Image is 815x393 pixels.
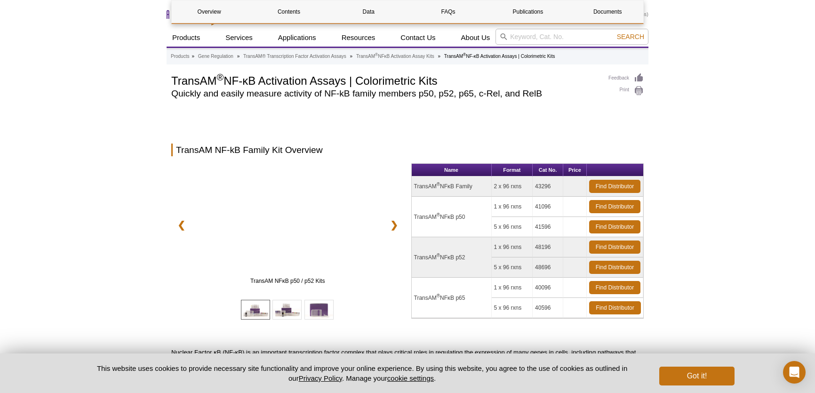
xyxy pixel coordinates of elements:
[589,180,640,193] a: Find Distributor
[171,73,599,87] h1: TransAM NF-κB Activation Assays | Colorimetric Kits
[570,0,645,23] a: Documents
[589,301,641,314] a: Find Distributor
[172,0,247,23] a: Overview
[437,212,440,217] sup: ®
[492,298,533,318] td: 5 x 96 rxns
[412,197,492,237] td: TransAM NFκB p50
[455,29,496,47] a: About Us
[412,176,492,197] td: TransAM NFκB Family
[412,278,492,318] td: TransAM NFκB p65
[198,52,233,61] a: Gene Regulation
[299,374,342,382] a: Privacy Policy
[375,52,378,57] sup: ®
[437,182,440,187] sup: ®
[533,298,563,318] td: 40596
[411,0,486,23] a: FAQs
[617,33,644,40] span: Search
[331,0,406,23] a: Data
[437,253,440,258] sup: ®
[80,363,644,383] p: This website uses cookies to provide necessary site functionality and improve your online experie...
[533,217,563,237] td: 41596
[608,86,644,96] a: Print
[437,293,440,298] sup: ®
[216,72,224,82] sup: ®
[395,29,441,47] a: Contact Us
[492,197,533,217] td: 1 x 96 rxns
[438,54,441,59] li: »
[589,281,640,294] a: Find Distributor
[444,54,555,59] li: TransAM NF-κB Activation Assays | Colorimetric Kits
[533,278,563,298] td: 40096
[463,52,466,57] sup: ®
[220,29,258,47] a: Services
[171,144,644,156] h2: TransAM NF-kB Family Kit Overview
[492,237,533,257] td: 1 x 96 rxns
[492,164,533,176] th: Format
[589,220,640,233] a: Find Distributor
[171,89,599,98] h2: Quickly and easily measure activity of NF-kB family members p50, p52, p65, c-Rel, and RelB
[533,176,563,197] td: 43296
[608,73,644,83] a: Feedback
[533,257,563,278] td: 48696
[171,348,644,385] p: Nuclear Factor κB (NF-κB) is an important transcription factor complex that plays critical roles ...
[194,276,381,286] span: TransAM NFκB p50 / p52 Kits
[492,257,533,278] td: 5 x 96 rxns
[783,361,806,384] div: Open Intercom Messenger
[563,164,587,176] th: Price
[659,367,735,385] button: Got it!
[589,200,640,213] a: Find Distributor
[167,29,206,47] a: Products
[495,29,648,45] input: Keyword, Cat. No.
[492,176,533,197] td: 2 x 96 rxns
[384,214,404,236] a: ❯
[387,374,434,382] button: cookie settings
[533,197,563,217] td: 41096
[492,217,533,237] td: 5 x 96 rxns
[171,52,189,61] a: Products
[490,0,565,23] a: Publications
[251,0,326,23] a: Contents
[492,278,533,298] td: 1 x 96 rxns
[614,32,647,41] button: Search
[412,237,492,278] td: TransAM NFκB p52
[171,214,192,236] a: ❮
[243,52,346,61] a: TransAM® Transcription Factor Activation Assays
[272,29,322,47] a: Applications
[350,54,353,59] li: »
[336,29,381,47] a: Resources
[412,164,492,176] th: Name
[589,261,640,274] a: Find Distributor
[533,237,563,257] td: 48196
[237,54,240,59] li: »
[356,52,434,61] a: TransAM®NFκB Activation Assay Kits
[192,54,194,59] li: »
[589,241,640,254] a: Find Distributor
[533,164,563,176] th: Cat No.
